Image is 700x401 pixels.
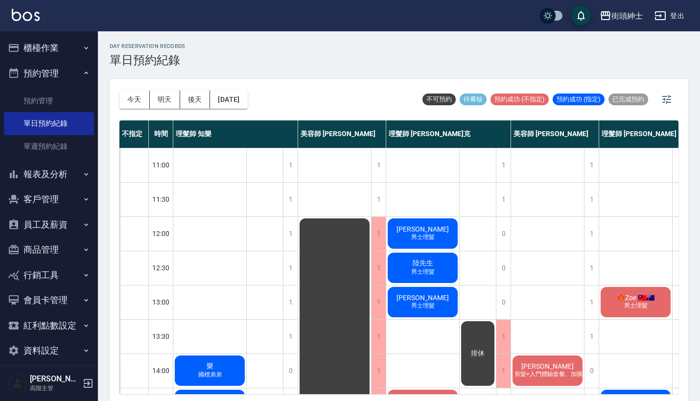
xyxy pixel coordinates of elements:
[4,287,94,313] button: 會員卡管理
[490,95,549,104] span: 預約成功 (不指定)
[496,148,511,182] div: 1
[371,217,386,251] div: 1
[149,251,173,285] div: 12:30
[611,10,643,22] div: 街頭紳士
[12,9,40,21] img: Logo
[371,354,386,388] div: 1
[283,148,298,182] div: 1
[283,354,298,388] div: 0
[149,216,173,251] div: 12:00
[110,43,186,49] h2: day Reservation records
[571,6,591,25] button: save
[422,95,456,104] span: 不可預約
[512,370,607,378] span: 剪髮+入門體驗套餐、加購修容修眉
[371,285,386,319] div: 1
[511,120,599,148] div: 美容師 [PERSON_NAME]
[371,251,386,285] div: 1
[519,362,576,370] span: [PERSON_NAME]
[409,302,437,310] span: 男士理髮
[386,120,511,148] div: 理髮師 [PERSON_NAME]克
[608,95,648,104] span: 已完成預約
[371,183,386,216] div: 1
[615,294,656,302] span: 🍁Zoe 🇹🇼🇦🇺
[4,162,94,187] button: 報表及分析
[409,233,437,241] span: 男士理髮
[409,268,437,276] span: 男士理髮
[210,91,247,109] button: [DATE]
[30,374,80,384] h5: [PERSON_NAME]
[149,182,173,216] div: 11:30
[371,148,386,182] div: 1
[283,320,298,354] div: 1
[395,225,451,233] span: [PERSON_NAME]
[596,6,647,26] button: 街頭紳士
[283,251,298,285] div: 1
[4,338,94,363] button: 資料設定
[622,302,650,310] span: 男士理髮
[150,91,180,109] button: 明天
[651,7,688,25] button: 登出
[149,148,173,182] div: 11:00
[119,91,150,109] button: 今天
[4,90,94,112] a: 預約管理
[173,120,298,148] div: 理髮師 知樂
[496,251,511,285] div: 0
[496,354,511,388] div: 1
[584,251,599,285] div: 1
[110,53,186,67] h3: 單日預約紀錄
[149,120,173,148] div: 時間
[4,187,94,212] button: 客戶管理
[119,120,149,148] div: 不指定
[584,320,599,354] div: 1
[196,371,224,379] span: 國標弟弟
[283,285,298,319] div: 1
[4,262,94,288] button: 行銷工具
[283,183,298,216] div: 1
[283,217,298,251] div: 1
[298,120,386,148] div: 美容師 [PERSON_NAME]
[30,384,80,393] p: 高階主管
[180,91,210,109] button: 後天
[553,95,605,104] span: 預約成功 (指定)
[149,285,173,319] div: 13:00
[8,374,27,393] img: Person
[371,320,386,354] div: 1
[496,183,511,216] div: 1
[149,319,173,354] div: 13:30
[4,61,94,86] button: 預約管理
[205,362,215,371] span: 樂
[584,285,599,319] div: 1
[4,212,94,237] button: 員工及薪資
[584,354,599,388] div: 0
[469,349,487,358] span: 排休
[411,259,435,268] span: 陸先生
[4,35,94,61] button: 櫃檯作業
[4,112,94,135] a: 單日預約紀錄
[4,135,94,158] a: 單週預約紀錄
[584,217,599,251] div: 1
[496,217,511,251] div: 0
[149,354,173,388] div: 14:00
[395,294,451,302] span: [PERSON_NAME]
[496,320,511,354] div: 1
[496,285,511,319] div: 0
[4,237,94,262] button: 商品管理
[4,313,94,338] button: 紅利點數設定
[460,95,487,104] span: 待審核
[584,183,599,216] div: 1
[584,148,599,182] div: 1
